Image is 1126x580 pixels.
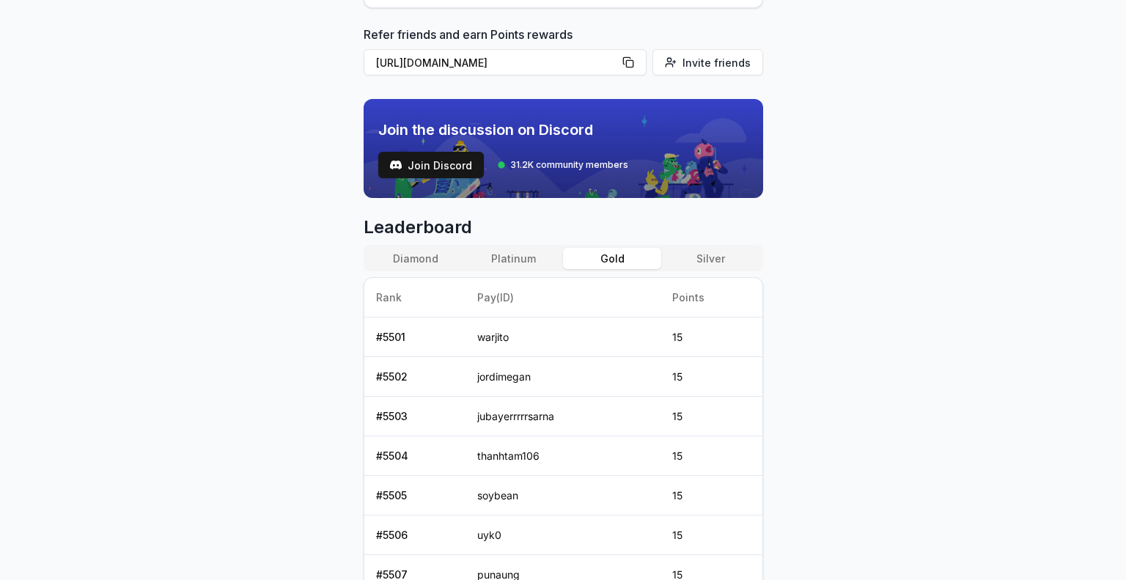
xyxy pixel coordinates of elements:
td: jordimegan [466,357,660,397]
span: Leaderboard [364,216,763,239]
td: jubayerrrrrsarna [466,397,660,436]
button: Invite friends [652,49,763,76]
span: Join Discord [408,158,472,173]
img: discord_banner [364,99,763,198]
button: [URL][DOMAIN_NAME] [364,49,647,76]
td: soybean [466,476,660,515]
span: 31.2K community members [510,159,628,171]
td: 15 [660,397,762,436]
span: Invite friends [682,55,751,70]
button: Silver [661,248,759,269]
span: Join the discussion on Discord [378,120,628,140]
td: # 5503 [364,397,466,436]
th: Rank [364,278,466,317]
td: # 5502 [364,357,466,397]
td: 15 [660,357,762,397]
td: # 5501 [364,317,466,357]
img: test [390,159,402,171]
button: Diamond [367,248,465,269]
td: warjito [466,317,660,357]
a: testJoin Discord [378,152,484,178]
td: # 5506 [364,515,466,555]
td: 15 [660,436,762,476]
div: Refer friends and earn Points rewards [364,26,763,81]
button: Join Discord [378,152,484,178]
td: 15 [660,317,762,357]
td: 15 [660,515,762,555]
td: thanhtam106 [466,436,660,476]
button: Gold [563,248,661,269]
td: # 5505 [364,476,466,515]
td: 15 [660,476,762,515]
td: # 5504 [364,436,466,476]
td: uyk0 [466,515,660,555]
th: Pay(ID) [466,278,660,317]
button: Platinum [465,248,563,269]
th: Points [660,278,762,317]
